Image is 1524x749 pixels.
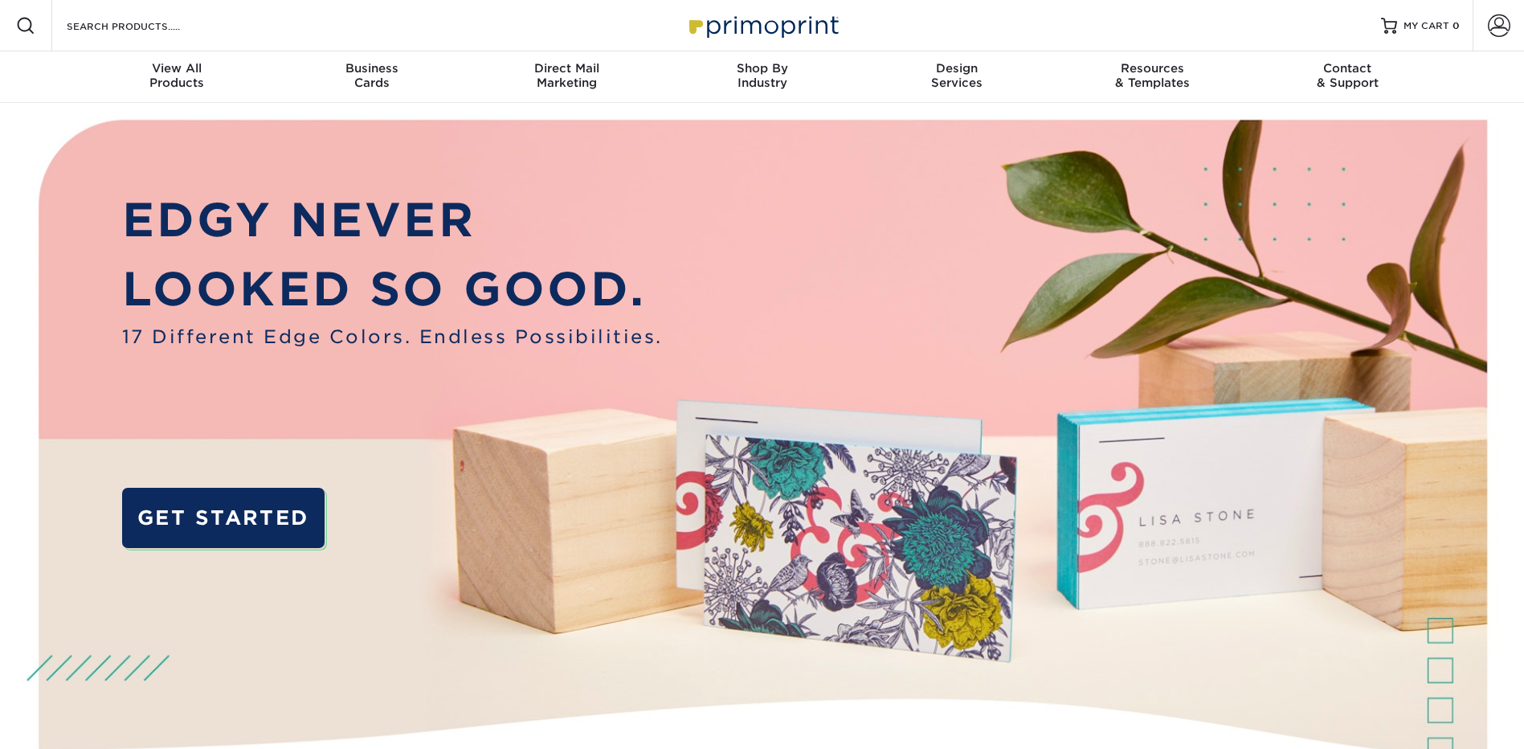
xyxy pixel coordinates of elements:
[860,51,1055,103] a: DesignServices
[65,16,222,35] input: SEARCH PRODUCTS.....
[122,488,325,548] a: GET STARTED
[274,61,469,90] div: Cards
[1452,20,1460,31] span: 0
[80,51,275,103] a: View AllProducts
[122,323,663,350] span: 17 Different Edge Colors. Endless Possibilities.
[122,255,663,323] p: LOOKED SO GOOD.
[1250,61,1445,76] span: Contact
[1403,19,1449,33] span: MY CART
[664,51,860,103] a: Shop ByIndustry
[469,51,664,103] a: Direct MailMarketing
[1250,51,1445,103] a: Contact& Support
[664,61,860,90] div: Industry
[860,61,1055,76] span: Design
[1055,61,1250,76] span: Resources
[80,61,275,76] span: View All
[664,61,860,76] span: Shop By
[122,186,663,254] p: EDGY NEVER
[274,61,469,76] span: Business
[1250,61,1445,90] div: & Support
[1055,51,1250,103] a: Resources& Templates
[469,61,664,90] div: Marketing
[469,61,664,76] span: Direct Mail
[682,8,843,43] img: Primoprint
[274,51,469,103] a: BusinessCards
[1055,61,1250,90] div: & Templates
[80,61,275,90] div: Products
[860,61,1055,90] div: Services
